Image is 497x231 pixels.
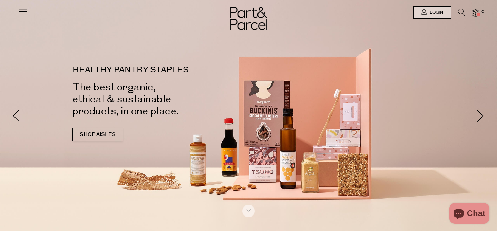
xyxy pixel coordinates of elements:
a: Login [413,6,451,19]
img: Part&Parcel [230,7,267,30]
h2: The best organic, ethical & sustainable products, in one place. [72,81,259,117]
span: 0 [480,9,486,15]
span: Login [428,10,443,16]
p: HEALTHY PANTRY STAPLES [72,66,259,74]
inbox-online-store-chat: Shopify online store chat [447,203,491,225]
a: SHOP AISLES [72,128,123,141]
a: 0 [472,9,479,17]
